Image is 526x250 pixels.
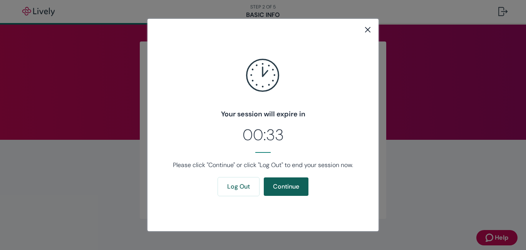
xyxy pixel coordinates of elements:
button: Continue [264,177,308,196]
h4: Your session will expire in [161,109,365,119]
button: close button [363,25,372,34]
svg: clock icon [232,45,294,106]
h2: 00:33 [161,123,365,146]
button: Log Out [218,177,259,196]
svg: close [363,25,372,34]
p: Please click "Continue" or click "Log Out" to end your session now. [168,161,358,170]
